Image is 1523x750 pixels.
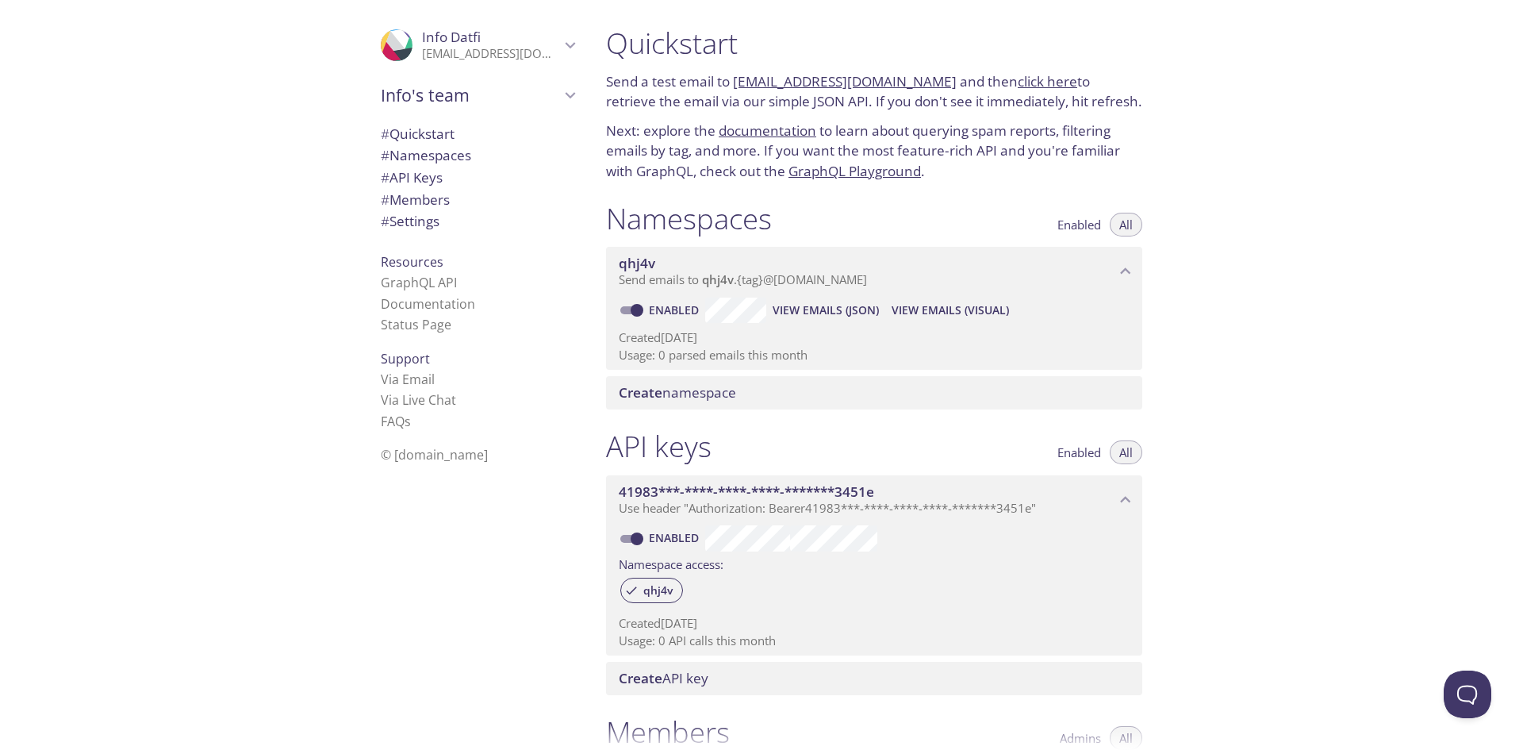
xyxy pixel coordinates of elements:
[619,271,867,287] span: Send emails to . {tag} @[DOMAIN_NAME]
[619,254,655,272] span: qhj4v
[606,201,772,237] h1: Namespaces
[619,633,1130,649] p: Usage: 0 API calls this month
[1110,440,1142,464] button: All
[646,530,705,545] a: Enabled
[368,210,587,233] div: Team Settings
[619,669,708,687] span: API key
[619,329,1130,346] p: Created [DATE]
[1048,213,1111,237] button: Enabled
[381,371,435,388] a: Via Email
[381,168,389,187] span: #
[381,212,389,230] span: #
[606,247,1142,296] div: qhj4v namespace
[381,274,457,291] a: GraphQL API
[368,123,587,145] div: Quickstart
[788,162,921,180] a: GraphQL Playground
[381,295,475,313] a: Documentation
[381,350,430,367] span: Support
[619,383,662,402] span: Create
[381,391,456,409] a: Via Live Chat
[619,615,1130,632] p: Created [DATE]
[368,75,587,116] div: Info's team
[766,298,885,323] button: View Emails (JSON)
[733,72,957,90] a: [EMAIL_ADDRESS][DOMAIN_NAME]
[381,413,411,430] a: FAQ
[381,253,443,271] span: Resources
[619,383,736,402] span: namespace
[381,316,451,333] a: Status Page
[1444,671,1491,718] iframe: Help Scout Beacon - Open
[606,662,1142,695] div: Create API Key
[381,146,389,164] span: #
[381,146,471,164] span: Namespaces
[422,46,560,62] p: [EMAIL_ADDRESS][DOMAIN_NAME]
[646,302,705,317] a: Enabled
[773,301,879,320] span: View Emails (JSON)
[885,298,1015,323] button: View Emails (Visual)
[1110,213,1142,237] button: All
[606,376,1142,410] div: Create namespace
[381,125,389,143] span: #
[381,168,443,187] span: API Keys
[381,446,488,463] span: © [DOMAIN_NAME]
[381,84,560,106] span: Info's team
[368,19,587,71] div: Info Datfi
[1018,72,1077,90] a: click here
[381,190,389,209] span: #
[606,429,712,464] h1: API keys
[606,714,730,750] h1: Members
[606,121,1142,182] p: Next: explore the to learn about querying spam reports, filtering emails by tag, and more. If you...
[719,121,816,140] a: documentation
[422,28,481,46] span: Info Datfi
[619,347,1130,363] p: Usage: 0 parsed emails this month
[606,71,1142,112] p: Send a test email to and then to retrieve the email via our simple JSON API. If you don't see it ...
[381,190,450,209] span: Members
[368,144,587,167] div: Namespaces
[619,552,723,575] label: Namespace access:
[1048,440,1111,464] button: Enabled
[368,189,587,211] div: Members
[606,25,1142,61] h1: Quickstart
[620,578,683,603] div: qhj4v
[619,669,662,687] span: Create
[368,167,587,189] div: API Keys
[702,271,734,287] span: qhj4v
[892,301,1009,320] span: View Emails (Visual)
[381,212,439,230] span: Settings
[381,125,455,143] span: Quickstart
[634,583,682,598] span: qhj4v
[405,413,411,430] span: s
